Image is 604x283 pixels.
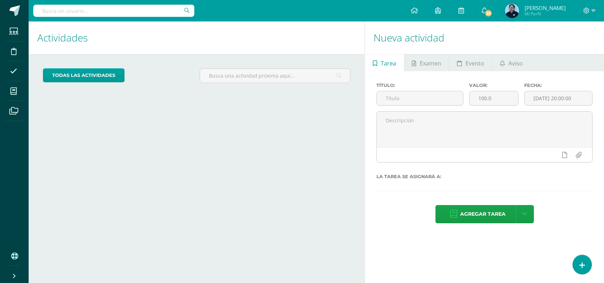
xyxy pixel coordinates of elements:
input: Busca una actividad próxima aquí... [200,69,350,83]
span: Aviso [508,55,523,72]
a: Aviso [492,54,531,71]
h1: Nueva actividad [374,21,595,54]
img: b2321dda38d0346e3052fe380a7563d1.png [505,4,519,18]
span: Mi Perfil [525,11,566,17]
span: 38 [484,9,492,17]
input: Puntos máximos [469,91,518,105]
h1: Actividades [37,21,356,54]
span: Tarea [381,55,396,72]
span: Examen [420,55,441,72]
span: Evento [466,55,484,72]
span: [PERSON_NAME] [525,4,566,11]
label: La tarea se asignará a: [376,174,593,179]
a: Evento [449,54,492,71]
span: Agregar tarea [460,205,506,223]
label: Título: [376,83,463,88]
input: Título [377,91,463,105]
label: Fecha: [524,83,593,88]
input: Busca un usuario... [33,5,194,17]
input: Fecha de entrega [525,91,592,105]
a: Tarea [365,54,404,71]
a: todas las Actividades [43,68,125,82]
label: Valor: [469,83,519,88]
a: Examen [404,54,449,71]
